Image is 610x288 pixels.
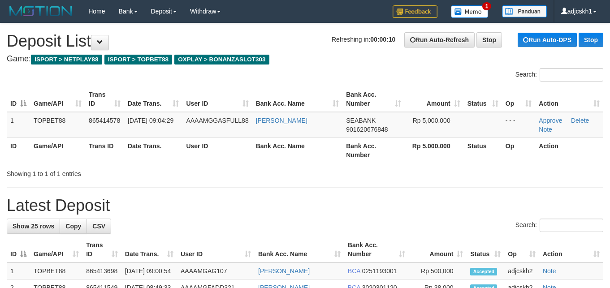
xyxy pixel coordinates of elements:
[515,219,603,232] label: Search:
[409,237,467,262] th: Amount: activate to sort column ascending
[60,219,87,234] a: Copy
[535,86,603,112] th: Action: activate to sort column ascending
[182,138,252,163] th: User ID
[30,86,85,112] th: Game/API: activate to sort column ascending
[348,267,360,275] span: BCA
[476,32,502,47] a: Stop
[177,262,255,279] td: AAAAMGAG107
[502,138,535,163] th: Op
[332,36,395,43] span: Refreshing in:
[65,223,81,230] span: Copy
[571,117,589,124] a: Delete
[502,112,535,138] td: - - -
[174,55,269,64] span: OXPLAY > BONANZASLOT303
[502,86,535,112] th: Op: activate to sort column ascending
[7,55,603,64] h4: Game:
[502,5,547,17] img: panduan.png
[7,86,30,112] th: ID: activate to sort column descending
[121,237,177,262] th: Date Trans.: activate to sort column ascending
[85,138,124,163] th: Trans ID
[121,262,177,279] td: [DATE] 09:00:54
[346,117,376,124] span: SEABANK
[540,219,603,232] input: Search:
[7,197,603,215] h1: Latest Deposit
[393,5,437,18] img: Feedback.jpg
[124,138,182,163] th: Date Trans.
[342,138,405,163] th: Bank Acc. Number
[177,237,255,262] th: User ID: activate to sort column ascending
[539,126,552,133] a: Note
[346,126,388,133] span: Copy 901620676848 to clipboard
[13,223,54,230] span: Show 25 rows
[370,36,395,43] strong: 00:00:10
[404,32,475,47] a: Run Auto-Refresh
[82,262,121,279] td: 865413698
[30,138,85,163] th: Game/API
[82,237,121,262] th: Trans ID: activate to sort column ascending
[464,86,502,112] th: Status: activate to sort column ascending
[186,117,248,124] span: AAAAMGGASFULL88
[539,237,603,262] th: Action: activate to sort column ascending
[30,112,85,138] td: TOPBET88
[252,138,343,163] th: Bank Acc. Name
[515,68,603,82] label: Search:
[7,32,603,50] h1: Deposit List
[579,33,603,47] a: Stop
[451,5,489,18] img: Button%20Memo.svg
[543,267,556,275] a: Note
[30,262,82,279] td: TOPBET88
[405,138,464,163] th: Rp 5.000.000
[258,267,310,275] a: [PERSON_NAME]
[464,138,502,163] th: Status
[539,117,562,124] a: Approve
[482,2,492,10] span: 1
[504,262,539,279] td: adjcskh2
[518,33,577,47] a: Run Auto-DPS
[7,262,30,279] td: 1
[470,268,497,275] span: Accepted
[7,138,30,163] th: ID
[87,219,111,234] a: CSV
[182,86,252,112] th: User ID: activate to sort column ascending
[104,55,172,64] span: ISPORT > TOPBET88
[7,219,60,234] a: Show 25 rows
[124,86,182,112] th: Date Trans.: activate to sort column ascending
[7,4,75,18] img: MOTION_logo.png
[85,86,124,112] th: Trans ID: activate to sort column ascending
[7,112,30,138] td: 1
[540,68,603,82] input: Search:
[409,262,467,279] td: Rp 500,000
[92,223,105,230] span: CSV
[362,267,397,275] span: Copy 0251193001 to clipboard
[89,117,120,124] span: 865414578
[405,86,464,112] th: Amount: activate to sort column ascending
[504,237,539,262] th: Op: activate to sort column ascending
[31,55,102,64] span: ISPORT > NETPLAY88
[535,138,603,163] th: Action
[252,86,343,112] th: Bank Acc. Name: activate to sort column ascending
[467,237,504,262] th: Status: activate to sort column ascending
[256,117,307,124] a: [PERSON_NAME]
[342,86,405,112] th: Bank Acc. Number: activate to sort column ascending
[255,237,344,262] th: Bank Acc. Name: activate to sort column ascending
[30,237,82,262] th: Game/API: activate to sort column ascending
[7,166,247,178] div: Showing 1 to 1 of 1 entries
[7,237,30,262] th: ID: activate to sort column descending
[128,117,173,124] span: [DATE] 09:04:29
[344,237,409,262] th: Bank Acc. Number: activate to sort column ascending
[413,117,450,124] span: Rp 5,000,000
